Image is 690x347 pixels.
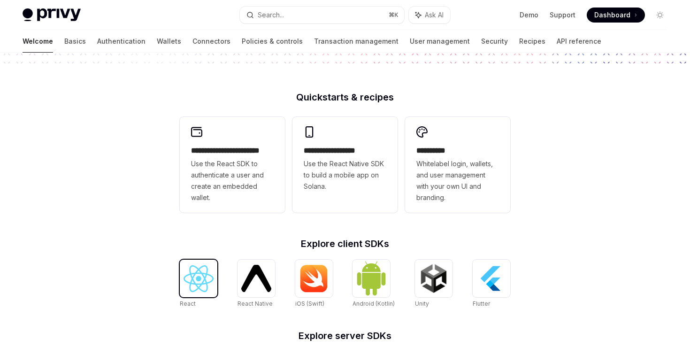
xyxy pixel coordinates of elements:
[409,7,450,23] button: Ask AI
[97,30,146,53] a: Authentication
[519,30,545,53] a: Recipes
[299,264,329,293] img: iOS (Swift)
[238,260,275,308] a: React NativeReact Native
[180,239,510,248] h2: Explore client SDKs
[304,158,386,192] span: Use the React Native SDK to build a mobile app on Solana.
[191,158,274,203] span: Use the React SDK to authenticate a user and create an embedded wallet.
[476,263,506,293] img: Flutter
[23,30,53,53] a: Welcome
[192,30,230,53] a: Connectors
[240,7,404,23] button: Search...⌘K
[64,30,86,53] a: Basics
[405,117,510,213] a: **** *****Whitelabel login, wallets, and user management with your own UI and branding.
[295,300,324,307] span: iOS (Swift)
[314,30,399,53] a: Transaction management
[415,300,429,307] span: Unity
[557,30,601,53] a: API reference
[410,30,470,53] a: User management
[295,260,333,308] a: iOS (Swift)iOS (Swift)
[356,261,386,296] img: Android (Kotlin)
[587,8,645,23] a: Dashboard
[550,10,575,20] a: Support
[180,93,510,102] h2: Quickstarts & recipes
[415,260,452,308] a: UnityUnity
[389,11,399,19] span: ⌘ K
[184,265,214,292] img: React
[353,260,395,308] a: Android (Kotlin)Android (Kotlin)
[652,8,667,23] button: Toggle dark mode
[180,260,217,308] a: ReactReact
[242,30,303,53] a: Policies & controls
[594,10,630,20] span: Dashboard
[157,30,181,53] a: Wallets
[520,10,538,20] a: Demo
[473,260,510,308] a: FlutterFlutter
[180,331,510,340] h2: Explore server SDKs
[425,10,444,20] span: Ask AI
[238,300,273,307] span: React Native
[23,8,81,22] img: light logo
[481,30,508,53] a: Security
[419,263,449,293] img: Unity
[416,158,499,203] span: Whitelabel login, wallets, and user management with your own UI and branding.
[180,300,196,307] span: React
[353,300,395,307] span: Android (Kotlin)
[258,9,284,21] div: Search...
[292,117,398,213] a: **** **** **** ***Use the React Native SDK to build a mobile app on Solana.
[241,265,271,292] img: React Native
[473,300,490,307] span: Flutter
